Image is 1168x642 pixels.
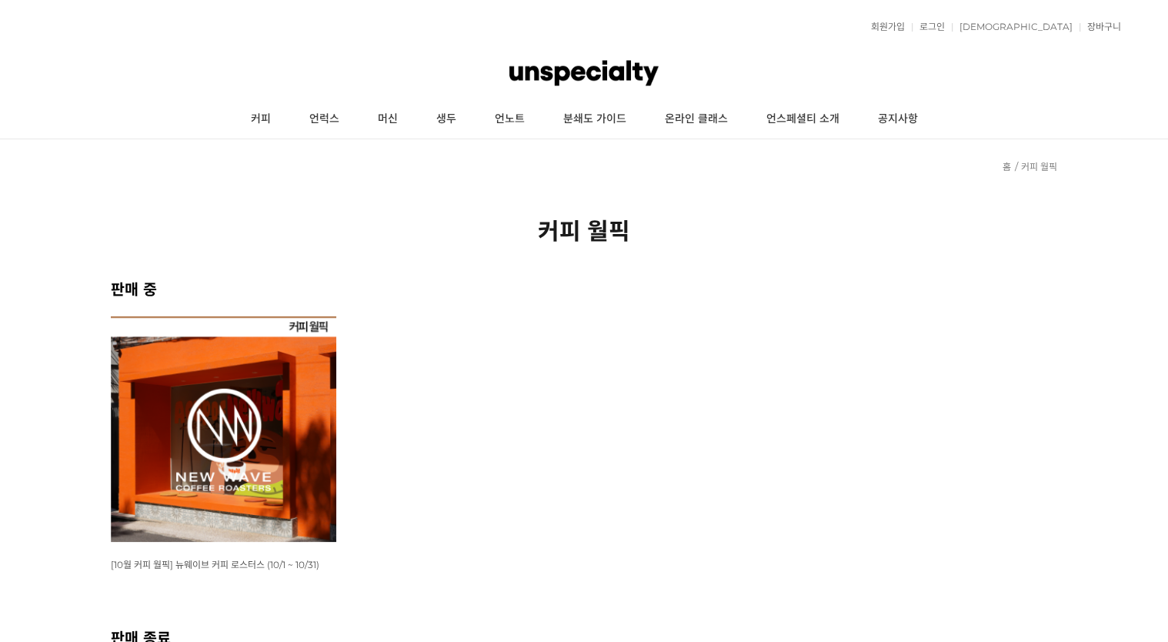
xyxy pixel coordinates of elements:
[231,100,289,139] a: 커피
[1080,22,1121,32] a: 장바구니
[111,559,319,570] span: [10월 커피 월픽] 뉴웨이브 커피 로스터스 (10/1 ~ 10/31)
[509,50,659,96] img: 언스페셜티 몰
[1003,161,1011,172] a: 홈
[416,100,475,139] a: 생두
[358,100,416,139] a: 머신
[1021,161,1057,172] a: 커피 월픽
[912,22,945,32] a: 로그인
[475,100,543,139] a: 언노트
[952,22,1073,32] a: [DEMOGRAPHIC_DATA]
[645,100,746,139] a: 온라인 클래스
[858,100,936,139] a: 공지사항
[111,558,319,570] a: [10월 커피 월픽] 뉴웨이브 커피 로스터스 (10/1 ~ 10/31)
[111,316,336,542] img: [10월 커피 월픽] 뉴웨이브 커피 로스터스 (10/1 ~ 10/31)
[289,100,358,139] a: 언럭스
[111,277,1057,299] h2: 판매 중
[111,212,1057,246] h2: 커피 월픽
[863,22,905,32] a: 회원가입
[543,100,645,139] a: 분쇄도 가이드
[746,100,858,139] a: 언스페셜티 소개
